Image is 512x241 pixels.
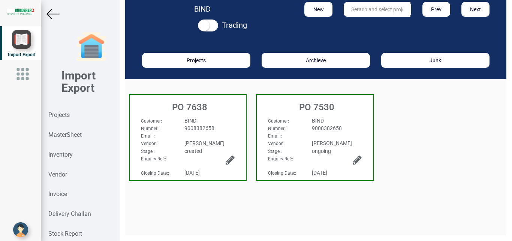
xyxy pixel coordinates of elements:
[184,148,202,154] span: created
[184,118,196,124] span: BIND
[141,149,154,154] strong: Stage:
[268,133,281,139] strong: Email:
[48,131,82,138] strong: MasterSheet
[141,118,162,124] span: :
[268,126,287,131] span: :
[262,53,370,68] button: Archieve
[48,190,67,198] strong: Invoice
[194,4,211,13] strong: BIND
[268,171,296,176] span: :
[133,102,246,112] h3: PO 7638
[268,156,292,162] strong: Enquiry Ref:
[141,156,165,162] strong: Enquiry Ref:
[142,53,250,68] button: Projects
[268,118,289,124] span: :
[222,21,247,30] strong: Trading
[312,125,342,131] span: 9008382658
[141,126,160,131] span: :
[141,133,155,139] span: :
[141,171,168,176] strong: Closing Date:
[48,171,67,178] strong: Vendor
[184,170,200,176] span: [DATE]
[268,149,281,154] strong: Stage:
[141,133,154,139] strong: Email:
[312,118,324,124] span: BIND
[141,149,155,154] span: :
[312,140,352,146] span: [PERSON_NAME]
[268,141,285,146] span: :
[268,156,293,162] span: :
[312,170,327,176] span: [DATE]
[268,171,295,176] strong: Closing Date:
[141,156,166,162] span: :
[304,2,332,17] button: New
[141,141,158,146] span: :
[48,230,82,237] strong: Stock Report
[381,53,490,68] button: Junk
[76,32,106,62] img: garage-closed.png
[48,151,73,158] strong: Inventory
[268,118,288,124] strong: Customer
[61,69,96,94] b: Import Export
[268,126,286,131] strong: Number:
[312,148,331,154] span: ongoing
[184,140,225,146] span: [PERSON_NAME]
[268,149,282,154] span: :
[344,2,410,17] input: Serach and select project
[8,52,36,57] span: Import Export
[260,102,373,112] h3: PO 7530
[141,141,157,146] strong: Vendor:
[48,111,70,118] strong: Projects
[461,2,490,17] button: Next
[48,210,91,217] strong: Delivery Challan
[422,2,451,17] button: Prev
[141,171,169,176] span: :
[184,125,214,131] span: 9008382658
[141,126,159,131] strong: Number:
[141,118,161,124] strong: Customer
[268,141,284,146] strong: Vendor:
[268,133,282,139] span: :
